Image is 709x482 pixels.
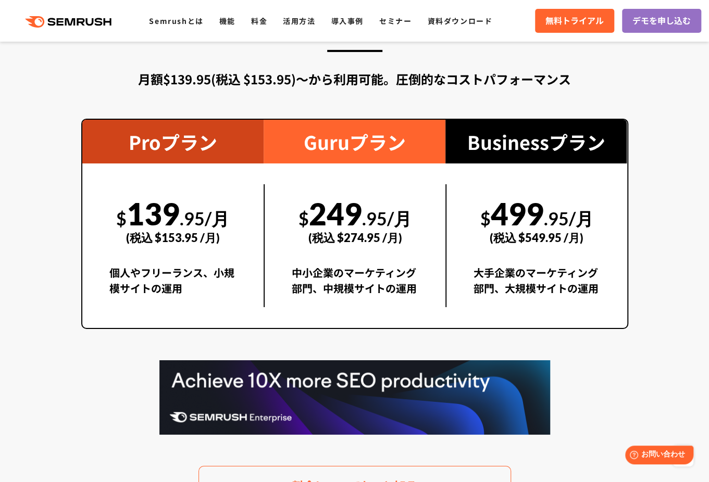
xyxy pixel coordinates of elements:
[292,219,418,256] div: (税込 $274.95 /月)
[292,265,418,307] div: 中小企業のマーケティング部門、中規模サイトの運用
[331,16,364,26] a: 導入事例
[474,219,600,256] div: (税込 $549.95 /月)
[149,16,203,26] a: Semrushとは
[379,16,412,26] a: セミナー
[632,14,691,28] span: デモを申し込む
[616,441,698,471] iframe: Help widget launcher
[251,16,267,26] a: 料金
[362,208,412,229] span: .95/月
[292,184,418,256] div: 249
[180,208,229,229] span: .95/月
[474,184,600,256] div: 499
[544,208,593,229] span: .95/月
[81,70,628,88] div: 月額$139.95(税込 $153.95)〜から利用可能。圧倒的なコストパフォーマンス
[445,120,627,163] div: Businessプラン
[116,208,127,229] span: $
[219,16,235,26] a: 機能
[109,265,237,307] div: 個人やフリーランス、小規模サイトの運用
[82,120,264,163] div: Proプラン
[535,9,614,33] a: 無料トライアル
[622,9,701,33] a: デモを申し込む
[298,208,309,229] span: $
[427,16,492,26] a: 資料ダウンロード
[109,219,237,256] div: (税込 $153.95 /月)
[264,120,445,163] div: Guruプラン
[474,265,600,307] div: 大手企業のマーケティング部門、大規模サイトの運用
[480,208,491,229] span: $
[283,16,315,26] a: 活用方法
[545,14,604,28] span: 無料トライアル
[109,184,237,256] div: 139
